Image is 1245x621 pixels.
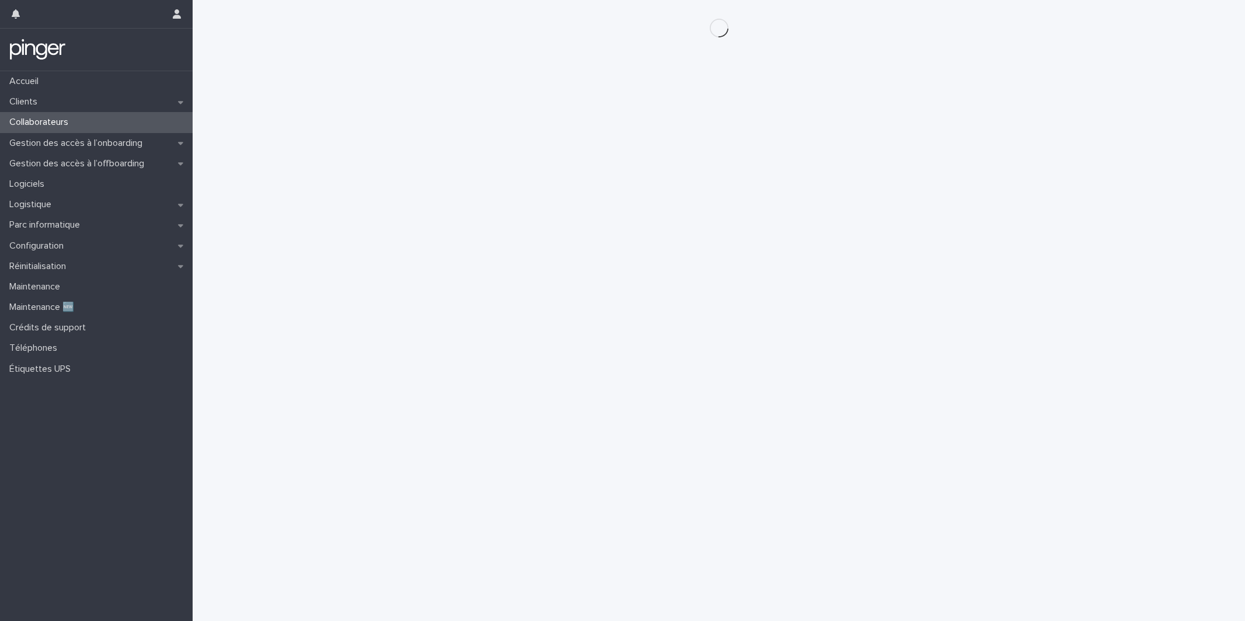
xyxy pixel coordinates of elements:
p: Collaborateurs [5,117,78,128]
p: Étiquettes UPS [5,364,80,375]
p: Téléphones [5,343,67,354]
p: Crédits de support [5,322,95,333]
p: Logistique [5,199,61,210]
p: Accueil [5,76,48,87]
p: Parc informatique [5,219,89,231]
p: Clients [5,96,47,107]
p: Maintenance [5,281,69,292]
p: Réinitialisation [5,261,75,272]
p: Gestion des accès à l’offboarding [5,158,154,169]
img: mTgBEunGTSyRkCgitkcU [9,38,66,61]
p: Logiciels [5,179,54,190]
p: Gestion des accès à l’onboarding [5,138,152,149]
p: Configuration [5,240,73,252]
p: Maintenance 🆕 [5,302,83,313]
